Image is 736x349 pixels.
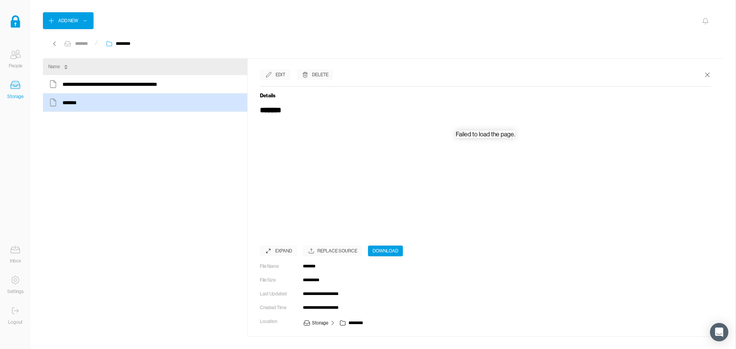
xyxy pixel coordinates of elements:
div: Replace Source [317,247,357,255]
div: Replace Source [303,246,362,256]
div: Expand [275,247,292,255]
div: Settings [7,288,24,295]
div: Last Updated [260,290,297,298]
div: File Size [260,276,297,284]
button: Delete [297,69,333,80]
div: Logout [8,318,23,326]
button: Edit [260,69,291,80]
div: Location [260,318,297,325]
div: Inbox [10,257,21,265]
div: Created Time [260,304,297,311]
div: Storage [312,319,328,327]
div: Failed to load the page. [456,131,515,138]
div: Open Intercom Messenger [710,323,728,341]
div: People [9,62,22,70]
h5: Details [260,92,711,98]
div: Storage [7,93,23,100]
button: Add New [43,12,94,29]
button: Expand [260,246,297,256]
div: Delete [312,71,329,79]
div: Name [48,63,60,70]
div: File Name [260,262,297,270]
div: Edit [276,71,285,79]
div: Add New [58,17,78,25]
div: Download [373,247,398,255]
button: Download [368,246,403,256]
